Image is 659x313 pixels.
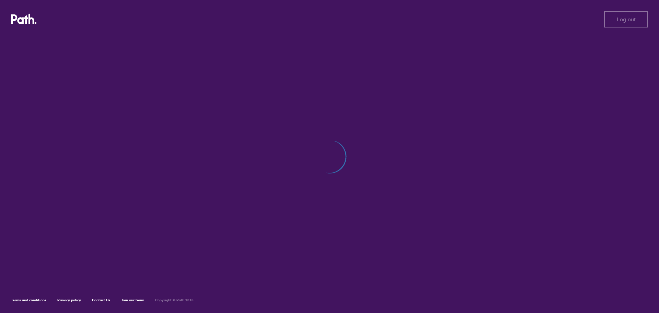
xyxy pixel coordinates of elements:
[11,298,46,302] a: Terms and conditions
[121,298,144,302] a: Join our team
[92,298,110,302] a: Contact Us
[604,11,648,27] button: Log out
[155,298,194,302] h6: Copyright © Path 2018
[57,298,81,302] a: Privacy policy
[617,16,636,22] span: Log out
